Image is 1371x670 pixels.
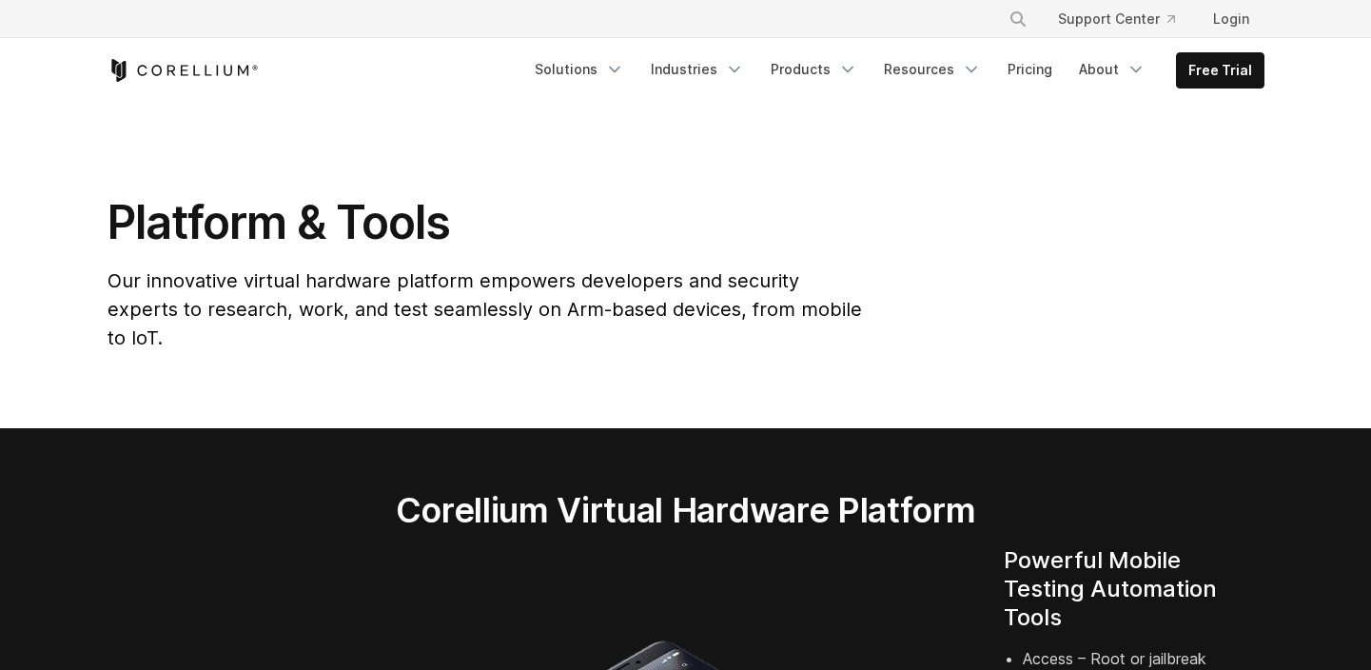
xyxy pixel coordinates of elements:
span: Our innovative virtual hardware platform empowers developers and security experts to research, wo... [108,269,862,349]
div: Navigation Menu [986,2,1264,36]
a: About [1067,52,1157,87]
a: Login [1198,2,1264,36]
div: Navigation Menu [523,52,1264,89]
a: Corellium Home [108,59,259,82]
a: Solutions [523,52,636,87]
h2: Corellium Virtual Hardware Platform [306,489,1065,531]
a: Industries [639,52,755,87]
a: Pricing [996,52,1064,87]
a: Products [759,52,869,87]
h1: Platform & Tools [108,194,866,251]
a: Support Center [1043,2,1190,36]
h4: Powerful Mobile Testing Automation Tools [1004,546,1264,632]
a: Free Trial [1177,53,1263,88]
a: Resources [872,52,992,87]
button: Search [1001,2,1035,36]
